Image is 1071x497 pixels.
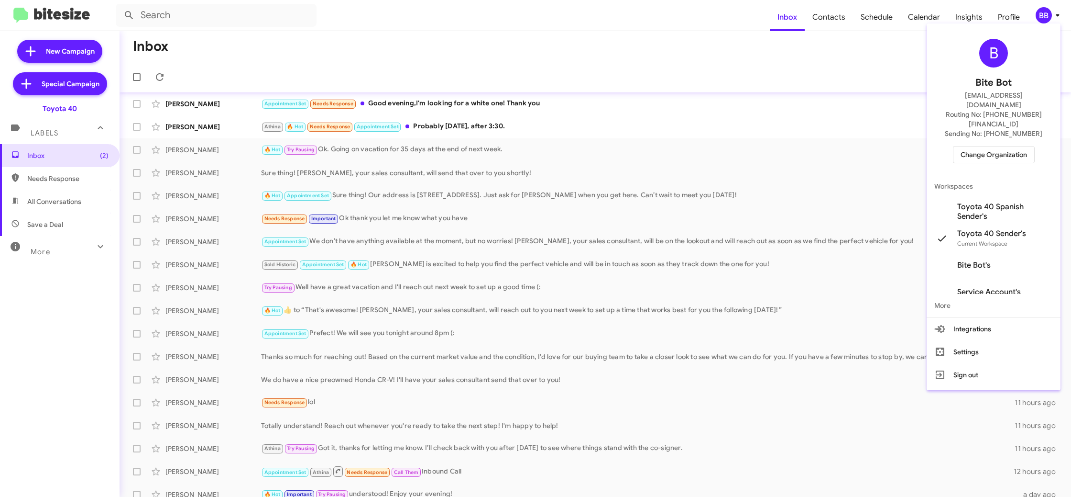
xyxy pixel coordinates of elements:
[927,317,1060,340] button: Integrations
[957,260,991,270] span: Bite Bot's
[927,175,1060,198] span: Workspaces
[961,147,1027,163] span: Change Organization
[957,229,1026,238] span: Toyota 40 Sender's
[927,294,1060,317] span: More
[979,39,1008,68] div: B
[927,340,1060,363] button: Settings
[938,110,1049,129] span: Routing No: [PHONE_NUMBER][FINANCIAL_ID]
[945,129,1042,138] span: Sending No: [PHONE_NUMBER]
[953,146,1035,163] button: Change Organization
[975,75,1012,90] span: Bite Bot
[927,363,1060,386] button: Sign out
[938,90,1049,110] span: [EMAIL_ADDRESS][DOMAIN_NAME]
[957,202,1053,221] span: Toyota 40 Spanish Sender's
[957,287,1021,297] span: Service Account's
[957,240,1007,247] span: Current Workspace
